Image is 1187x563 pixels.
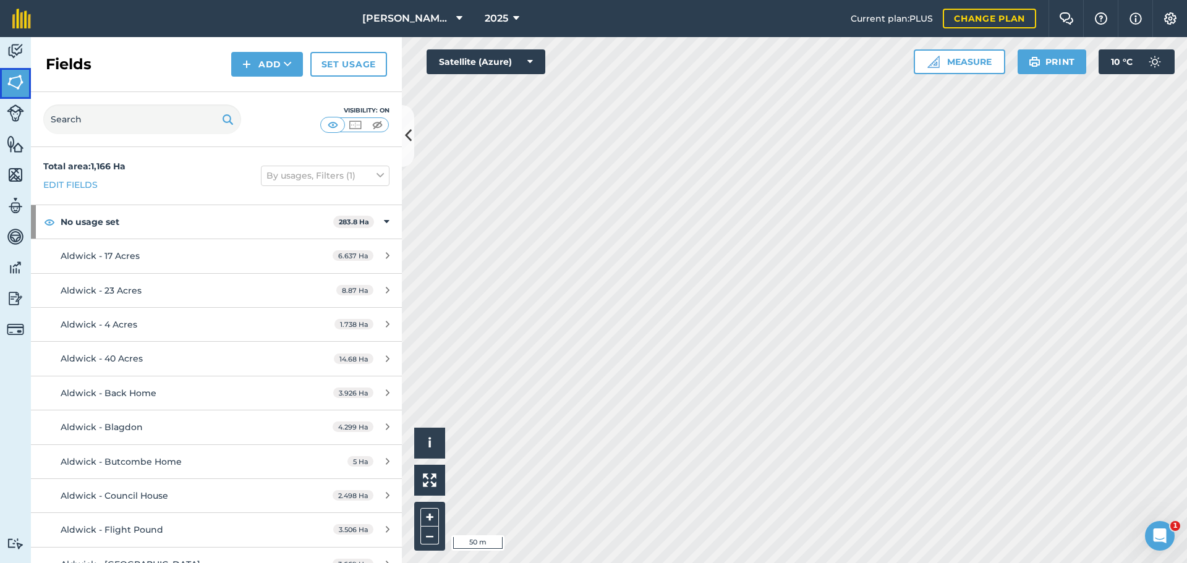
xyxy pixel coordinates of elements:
span: 14.68 Ha [334,353,373,364]
a: Aldwick - 40 Acres14.68 Ha [31,342,402,375]
img: svg+xml;base64,PHN2ZyB4bWxucz0iaHR0cDovL3d3dy53My5vcmcvMjAwMC9zdmciIHdpZHRoPSI1NiIgaGVpZ2h0PSI2MC... [7,166,24,184]
button: Print [1018,49,1087,74]
img: svg+xml;base64,PHN2ZyB4bWxucz0iaHR0cDovL3d3dy53My5vcmcvMjAwMC9zdmciIHdpZHRoPSI1MCIgaGVpZ2h0PSI0MC... [347,119,363,131]
a: Change plan [943,9,1036,28]
img: svg+xml;base64,PD94bWwgdmVyc2lvbj0iMS4wIiBlbmNvZGluZz0idXRmLTgiPz4KPCEtLSBHZW5lcmF0b3I6IEFkb2JlIE... [1142,49,1167,74]
strong: Total area : 1,166 Ha [43,161,126,172]
img: fieldmargin Logo [12,9,31,28]
span: [PERSON_NAME] Contracting [362,11,451,26]
button: – [420,527,439,544]
a: Aldwick - Butcombe Home5 Ha [31,445,402,478]
button: Add [231,52,303,77]
span: Aldwick - 23 Acres [61,285,142,296]
span: 10 ° C [1111,49,1133,74]
input: Search [43,104,241,134]
img: svg+xml;base64,PHN2ZyB4bWxucz0iaHR0cDovL3d3dy53My5vcmcvMjAwMC9zdmciIHdpZHRoPSIxNCIgaGVpZ2h0PSIyNC... [242,57,251,72]
img: svg+xml;base64,PD94bWwgdmVyc2lvbj0iMS4wIiBlbmNvZGluZz0idXRmLTgiPz4KPCEtLSBHZW5lcmF0b3I6IEFkb2JlIE... [7,538,24,549]
span: 2.498 Ha [333,490,373,501]
img: svg+xml;base64,PHN2ZyB4bWxucz0iaHR0cDovL3d3dy53My5vcmcvMjAwMC9zdmciIHdpZHRoPSIxOCIgaGVpZ2h0PSIyNC... [44,214,55,229]
h2: Fields [46,54,91,74]
span: Aldwick - 40 Acres [61,353,143,364]
span: i [428,435,432,451]
img: svg+xml;base64,PD94bWwgdmVyc2lvbj0iMS4wIiBlbmNvZGluZz0idXRmLTgiPz4KPCEtLSBHZW5lcmF0b3I6IEFkb2JlIE... [7,289,24,308]
a: Edit fields [43,178,98,192]
span: 2025 [485,11,508,26]
span: Aldwick - Butcombe Home [61,456,182,467]
span: 4.299 Ha [333,421,373,432]
a: Aldwick - Blagdon4.299 Ha [31,410,402,444]
img: svg+xml;base64,PHN2ZyB4bWxucz0iaHR0cDovL3d3dy53My5vcmcvMjAwMC9zdmciIHdpZHRoPSI1NiIgaGVpZ2h0PSI2MC... [7,73,24,91]
a: Aldwick - Flight Pound3.506 Ha [31,513,402,546]
span: Aldwick - Flight Pound [61,524,163,535]
img: svg+xml;base64,PHN2ZyB4bWxucz0iaHR0cDovL3d3dy53My5vcmcvMjAwMC9zdmciIHdpZHRoPSIxOSIgaGVpZ2h0PSIyNC... [222,112,234,127]
img: svg+xml;base64,PD94bWwgdmVyc2lvbj0iMS4wIiBlbmNvZGluZz0idXRmLTgiPz4KPCEtLSBHZW5lcmF0b3I6IEFkb2JlIE... [7,227,24,246]
a: Aldwick - 23 Acres8.87 Ha [31,274,402,307]
iframe: Intercom live chat [1145,521,1175,551]
button: By usages, Filters (1) [261,166,389,185]
img: svg+xml;base64,PHN2ZyB4bWxucz0iaHR0cDovL3d3dy53My5vcmcvMjAwMC9zdmciIHdpZHRoPSIxOSIgaGVpZ2h0PSIyNC... [1029,54,1040,69]
button: 10 °C [1099,49,1175,74]
img: svg+xml;base64,PD94bWwgdmVyc2lvbj0iMS4wIiBlbmNvZGluZz0idXRmLTgiPz4KPCEtLSBHZW5lcmF0b3I6IEFkb2JlIE... [7,197,24,215]
span: 5 Ha [347,456,373,467]
a: Aldwick - Back Home3.926 Ha [31,376,402,410]
img: svg+xml;base64,PD94bWwgdmVyc2lvbj0iMS4wIiBlbmNvZGluZz0idXRmLTgiPz4KPCEtLSBHZW5lcmF0b3I6IEFkb2JlIE... [7,321,24,338]
img: Ruler icon [927,56,940,68]
button: i [414,428,445,459]
img: svg+xml;base64,PHN2ZyB4bWxucz0iaHR0cDovL3d3dy53My5vcmcvMjAwMC9zdmciIHdpZHRoPSIxNyIgaGVpZ2h0PSIxNy... [1130,11,1142,26]
span: 1 [1170,521,1180,531]
span: 6.637 Ha [333,250,373,261]
span: Aldwick - 17 Acres [61,250,140,261]
button: Satellite (Azure) [427,49,545,74]
img: A cog icon [1163,12,1178,25]
span: Current plan : PLUS [851,12,933,25]
img: svg+xml;base64,PD94bWwgdmVyc2lvbj0iMS4wIiBlbmNvZGluZz0idXRmLTgiPz4KPCEtLSBHZW5lcmF0b3I6IEFkb2JlIE... [7,42,24,61]
a: Aldwick - 17 Acres6.637 Ha [31,239,402,273]
div: No usage set283.8 Ha [31,205,402,239]
span: 3.926 Ha [333,387,373,398]
img: Four arrows, one pointing top left, one top right, one bottom right and the last bottom left [423,473,436,487]
span: Aldwick - Back Home [61,387,156,399]
span: Aldwick - Blagdon [61,421,143,433]
span: Aldwick - Council House [61,490,168,501]
a: Aldwick - Council House2.498 Ha [31,479,402,512]
img: Two speech bubbles overlapping with the left bubble in the forefront [1059,12,1074,25]
a: Aldwick - 4 Acres1.738 Ha [31,308,402,341]
span: 1.738 Ha [334,319,373,329]
span: 8.87 Ha [336,285,373,295]
button: Measure [914,49,1005,74]
img: svg+xml;base64,PHN2ZyB4bWxucz0iaHR0cDovL3d3dy53My5vcmcvMjAwMC9zdmciIHdpZHRoPSI1NiIgaGVpZ2h0PSI2MC... [7,135,24,153]
img: svg+xml;base64,PHN2ZyB4bWxucz0iaHR0cDovL3d3dy53My5vcmcvMjAwMC9zdmciIHdpZHRoPSI1MCIgaGVpZ2h0PSI0MC... [325,119,341,131]
img: A question mark icon [1094,12,1108,25]
span: 3.506 Ha [333,524,373,535]
span: Aldwick - 4 Acres [61,319,137,330]
strong: No usage set [61,205,333,239]
img: svg+xml;base64,PD94bWwgdmVyc2lvbj0iMS4wIiBlbmNvZGluZz0idXRmLTgiPz4KPCEtLSBHZW5lcmF0b3I6IEFkb2JlIE... [7,104,24,122]
a: Set usage [310,52,387,77]
img: svg+xml;base64,PHN2ZyB4bWxucz0iaHR0cDovL3d3dy53My5vcmcvMjAwMC9zdmciIHdpZHRoPSI1MCIgaGVpZ2h0PSI0MC... [370,119,385,131]
strong: 283.8 Ha [339,218,369,226]
img: svg+xml;base64,PD94bWwgdmVyc2lvbj0iMS4wIiBlbmNvZGluZz0idXRmLTgiPz4KPCEtLSBHZW5lcmF0b3I6IEFkb2JlIE... [7,258,24,277]
div: Visibility: On [320,106,389,116]
button: + [420,508,439,527]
